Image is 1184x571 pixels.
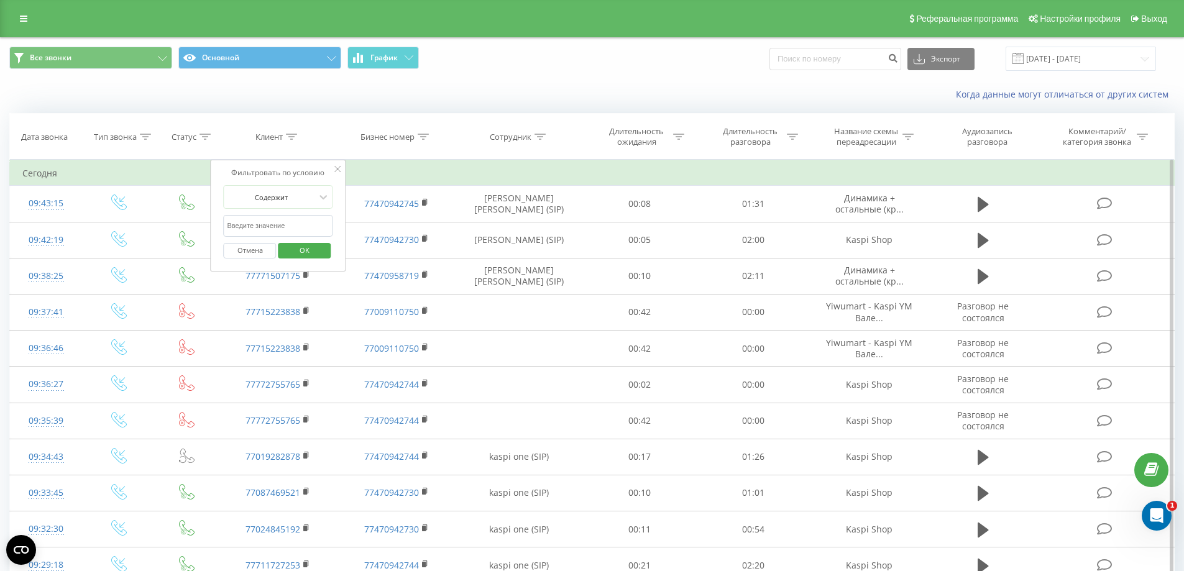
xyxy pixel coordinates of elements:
[957,337,1009,360] span: Разговор не состоялся
[360,132,415,142] div: Бизнес номер
[22,481,70,505] div: 09:33:45
[9,47,172,69] button: Все звонки
[246,270,300,281] a: 77771507175
[1061,126,1134,147] div: Комментарий/категория звонка
[957,409,1009,432] span: Разговор не состоялся
[697,511,810,547] td: 00:54
[697,294,810,330] td: 00:00
[364,234,419,245] a: 77470942730
[833,126,899,147] div: Название схемы переадресации
[246,486,300,498] a: 77087469521
[364,523,419,535] a: 77470942730
[224,243,277,258] button: Отмена
[697,475,810,511] td: 01:01
[364,378,419,390] a: 77470942744
[697,222,810,258] td: 02:00
[22,445,70,469] div: 09:34:43
[835,192,904,215] span: Динамика + остальные (кр...
[1167,501,1177,511] span: 1
[94,132,137,142] div: Тип звонка
[364,306,419,317] a: 77009110750
[810,222,928,258] td: Kaspi Shop
[697,403,810,439] td: 00:00
[364,486,419,498] a: 77470942730
[697,186,810,222] td: 01:31
[1040,14,1121,24] span: Настройки профиля
[697,367,810,403] td: 00:00
[603,126,670,147] div: Длительность ожидания
[717,126,784,147] div: Длительность разговора
[697,258,810,294] td: 02:11
[370,53,398,62] span: График
[172,132,196,142] div: Статус
[22,517,70,541] div: 09:32:30
[22,372,70,396] div: 09:36:27
[246,306,300,317] a: 77715223838
[583,367,697,403] td: 00:02
[583,222,697,258] td: 00:05
[178,47,341,69] button: Основной
[1141,14,1167,24] span: Выход
[22,264,70,288] div: 09:38:25
[278,243,331,258] button: OK
[956,88,1175,100] a: Когда данные могут отличаться от других систем
[456,475,583,511] td: kaspi one (SIP)
[1142,501,1172,531] iframe: Intercom live chat
[6,535,36,565] button: Open CMP widget
[583,331,697,367] td: 00:42
[246,523,300,535] a: 77024845192
[22,228,70,252] div: 09:42:19
[364,198,419,209] a: 77470942745
[583,439,697,475] td: 00:17
[810,439,928,475] td: Kaspi Shop
[583,475,697,511] td: 00:10
[347,47,419,69] button: График
[246,414,300,426] a: 77772755765
[826,337,912,360] span: Yiwumart - Kaspi YM Вале...
[456,222,583,258] td: [PERSON_NAME] (SIP)
[769,48,901,70] input: Поиск по номеру
[810,367,928,403] td: Kaspi Shop
[907,48,975,70] button: Экспорт
[22,300,70,324] div: 09:37:41
[255,132,283,142] div: Клиент
[246,342,300,354] a: 77715223838
[835,264,904,287] span: Динамика + остальные (кр...
[583,258,697,294] td: 00:10
[456,511,583,547] td: kaspi one (SIP)
[583,294,697,330] td: 00:42
[364,450,419,462] a: 77470942744
[246,559,300,571] a: 77711727253
[364,342,419,354] a: 77009110750
[583,403,697,439] td: 00:42
[697,439,810,475] td: 01:26
[810,475,928,511] td: Kaspi Shop
[246,450,300,462] a: 77019282878
[21,132,68,142] div: Дата звонка
[490,132,531,142] div: Сотрудник
[224,215,333,237] input: Введите значение
[810,511,928,547] td: Kaspi Shop
[22,191,70,216] div: 09:43:15
[246,378,300,390] a: 77772755765
[224,167,333,179] div: Фильтровать по условию
[456,258,583,294] td: [PERSON_NAME] [PERSON_NAME] (SIP)
[957,373,1009,396] span: Разговор не состоялся
[30,53,71,63] span: Все звонки
[22,409,70,433] div: 09:35:39
[456,439,583,475] td: kaspi one (SIP)
[826,300,912,323] span: Yiwumart - Kaspi YM Вале...
[916,14,1018,24] span: Реферальная программа
[957,300,1009,323] span: Разговор не состоялся
[364,559,419,571] a: 77470942744
[22,336,70,360] div: 09:36:46
[697,331,810,367] td: 00:00
[947,126,1027,147] div: Аудиозапись разговора
[287,240,322,260] span: OK
[583,186,697,222] td: 00:08
[10,161,1175,186] td: Сегодня
[456,186,583,222] td: [PERSON_NAME] [PERSON_NAME] (SIP)
[810,403,928,439] td: Kaspi Shop
[364,414,419,426] a: 77470942744
[364,270,419,281] a: 77470958719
